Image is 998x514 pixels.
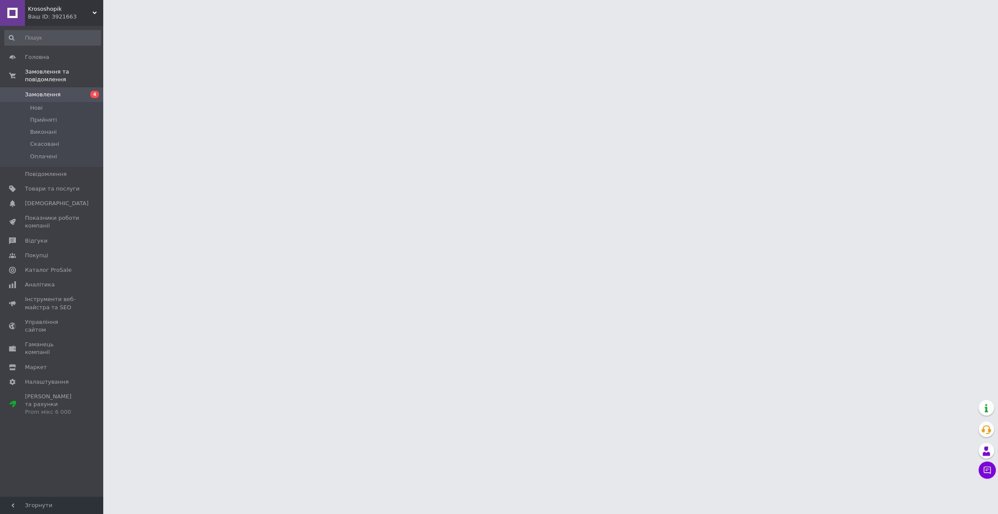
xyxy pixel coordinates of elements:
span: Замовлення [25,91,61,98]
span: Показники роботи компанії [25,214,80,230]
span: [DEMOGRAPHIC_DATA] [25,200,89,207]
span: Гаманець компанії [25,341,80,356]
span: Замовлення та повідомлення [25,68,103,83]
span: Повідомлення [25,170,67,178]
span: Krososhopik [28,5,92,13]
span: Прийняті [30,116,57,124]
button: Чат з покупцем [979,462,996,479]
span: Виконані [30,128,57,136]
span: Покупці [25,252,48,259]
span: Нові [30,104,43,112]
div: Ваш ID: 3921663 [28,13,103,21]
span: Управління сайтом [25,318,80,334]
span: Каталог ProSale [25,266,71,274]
span: Головна [25,53,49,61]
span: Інструменти веб-майстра та SEO [25,295,80,311]
span: Скасовані [30,140,59,148]
span: [PERSON_NAME] та рахунки [25,393,80,416]
span: Товари та послуги [25,185,80,193]
input: Пошук [4,30,101,46]
span: Аналітика [25,281,55,289]
span: Відгуки [25,237,47,245]
span: Маркет [25,363,47,371]
span: 4 [90,91,99,98]
div: Prom мікс 6 000 [25,408,80,416]
span: Оплачені [30,153,57,160]
span: Налаштування [25,378,69,386]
